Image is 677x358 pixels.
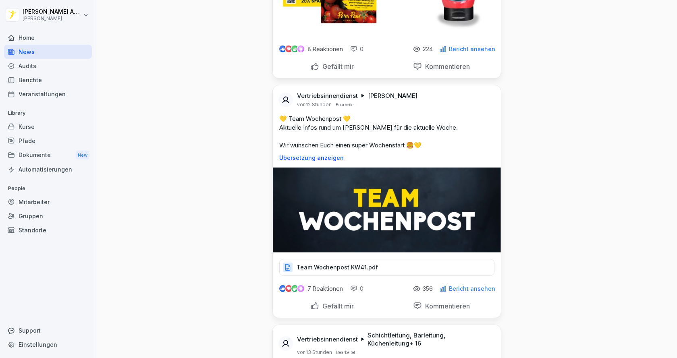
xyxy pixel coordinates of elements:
a: Audits [4,59,92,73]
a: Veranstaltungen [4,87,92,101]
a: Berichte [4,73,92,87]
p: Bearbeitet [336,349,355,356]
p: Übersetzung anzeigen [279,155,494,161]
p: 224 [423,46,433,52]
a: Pfade [4,134,92,148]
p: 8 Reaktionen [307,46,343,52]
img: love [286,46,292,52]
img: inspiring [297,285,304,292]
p: Bearbeitet [336,101,355,108]
p: Bericht ansehen [449,46,495,52]
p: [PERSON_NAME] [368,92,417,100]
div: Support [4,323,92,337]
img: celebrate [291,285,298,292]
p: Team Wochenpost KW41.pdf [297,263,378,271]
p: Vertriebsinnendienst [297,335,358,344]
p: [PERSON_NAME] [23,16,81,21]
p: vor 13 Stunden [297,349,332,356]
img: kascbdq0ziwhkkyjwk3rx3cb.png [273,168,501,252]
div: Dokumente [4,148,92,163]
p: Kommentieren [422,62,470,70]
a: Automatisierungen [4,162,92,176]
a: Gruppen [4,209,92,223]
img: like [279,46,286,52]
a: Standorte [4,223,92,237]
a: Einstellungen [4,337,92,352]
div: 0 [350,45,363,53]
a: News [4,45,92,59]
p: 💛 Team Wochenpost 💛 Aktuelle Infos rund um [PERSON_NAME] für die aktuelle Woche. Wir wünschen Euc... [279,114,494,150]
p: Vertriebsinnendienst [297,92,358,100]
img: like [279,286,286,292]
p: Bericht ansehen [449,286,495,292]
a: Home [4,31,92,45]
img: celebrate [291,46,298,52]
p: Gefällt mir [319,62,354,70]
p: Library [4,107,92,120]
p: 7 Reaktionen [307,286,343,292]
p: Kommentieren [422,302,470,310]
img: love [286,286,292,292]
p: Schichtleitung, Barleitung, Küchenleitung + 16 [368,331,491,348]
p: Gefällt mir [319,302,354,310]
div: 0 [350,285,363,293]
div: New [76,151,89,160]
p: [PERSON_NAME] Akova [23,8,81,15]
a: Mitarbeiter [4,195,92,209]
p: vor 12 Stunden [297,101,332,108]
a: Team Wochenpost KW41.pdf [279,266,494,274]
p: 356 [423,286,433,292]
img: inspiring [297,46,304,53]
a: Kurse [4,120,92,134]
p: People [4,182,92,195]
a: DokumenteNew [4,148,92,163]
